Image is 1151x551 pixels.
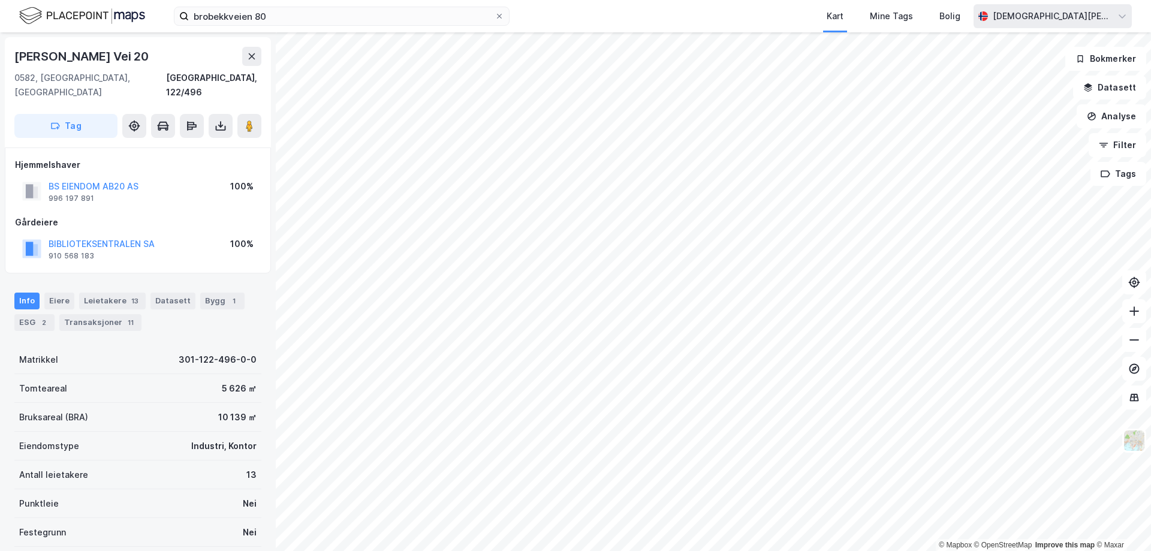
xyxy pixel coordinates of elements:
[1123,429,1146,452] img: Z
[59,314,141,331] div: Transaksjoner
[243,525,257,540] div: Nei
[19,496,59,511] div: Punktleie
[14,71,166,100] div: 0582, [GEOGRAPHIC_DATA], [GEOGRAPHIC_DATA]
[191,439,257,453] div: Industri, Kontor
[19,525,66,540] div: Festegrunn
[1065,47,1146,71] button: Bokmerker
[939,541,972,549] a: Mapbox
[19,381,67,396] div: Tomteareal
[222,381,257,396] div: 5 626 ㎡
[14,293,40,309] div: Info
[19,410,88,424] div: Bruksareal (BRA)
[1089,133,1146,157] button: Filter
[230,179,254,194] div: 100%
[79,293,146,309] div: Leietakere
[1077,104,1146,128] button: Analyse
[246,468,257,482] div: 13
[49,194,94,203] div: 996 197 891
[228,295,240,307] div: 1
[1090,162,1146,186] button: Tags
[129,295,141,307] div: 13
[19,468,88,482] div: Antall leietakere
[19,5,145,26] img: logo.f888ab2527a4732fd821a326f86c7f29.svg
[19,353,58,367] div: Matrikkel
[125,317,137,329] div: 11
[993,9,1113,23] div: [DEMOGRAPHIC_DATA][PERSON_NAME]
[38,317,50,329] div: 2
[179,353,257,367] div: 301-122-496-0-0
[243,496,257,511] div: Nei
[44,293,74,309] div: Eiere
[14,114,117,138] button: Tag
[189,7,495,25] input: Søk på adresse, matrikkel, gårdeiere, leietakere eller personer
[230,237,254,251] div: 100%
[1073,76,1146,100] button: Datasett
[49,251,94,261] div: 910 568 183
[150,293,195,309] div: Datasett
[218,410,257,424] div: 10 139 ㎡
[974,541,1032,549] a: OpenStreetMap
[1091,493,1151,551] iframe: Chat Widget
[15,215,261,230] div: Gårdeiere
[14,47,151,66] div: [PERSON_NAME] Vei 20
[166,71,261,100] div: [GEOGRAPHIC_DATA], 122/496
[200,293,245,309] div: Bygg
[939,9,960,23] div: Bolig
[827,9,843,23] div: Kart
[1035,541,1095,549] a: Improve this map
[15,158,261,172] div: Hjemmelshaver
[870,9,913,23] div: Mine Tags
[19,439,79,453] div: Eiendomstype
[14,314,55,331] div: ESG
